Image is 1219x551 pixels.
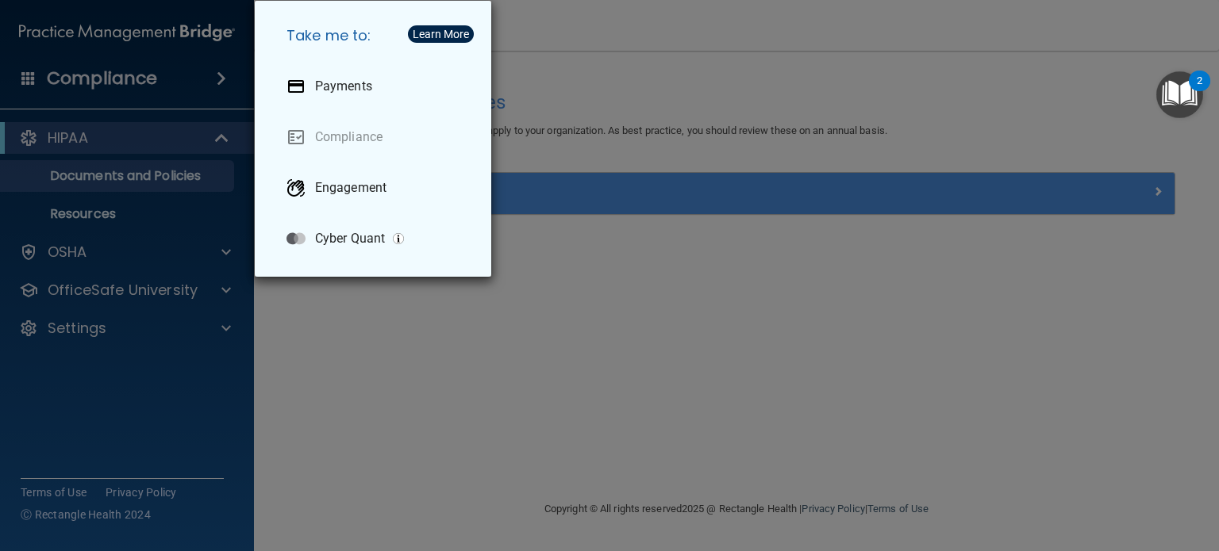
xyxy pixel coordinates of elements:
[315,180,386,196] p: Engagement
[1156,71,1203,118] button: Open Resource Center, 2 new notifications
[315,231,385,247] p: Cyber Quant
[274,13,479,58] h5: Take me to:
[274,166,479,210] a: Engagement
[1197,81,1202,101] div: 2
[274,64,479,109] a: Payments
[274,216,479,261] a: Cyber Quant
[274,115,479,159] a: Compliance
[408,25,474,43] button: Learn More
[413,29,469,40] div: Learn More
[315,78,372,94] p: Payments
[1140,442,1200,502] iframe: Drift Widget Chat Controller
